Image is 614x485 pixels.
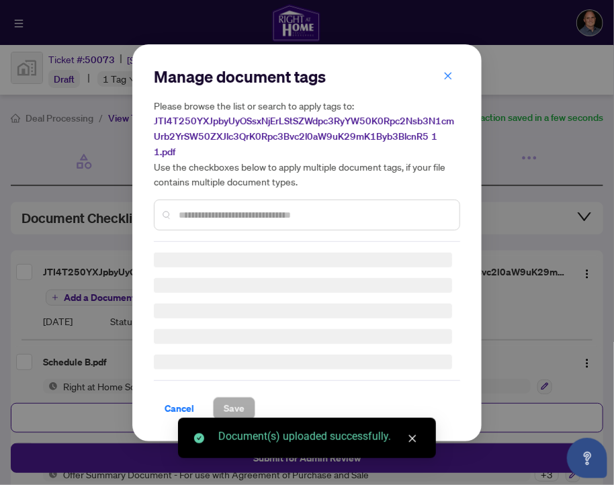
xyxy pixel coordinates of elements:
[154,98,460,189] h5: Please browse the list or search to apply tags to: Use the checkboxes below to apply multiple doc...
[213,397,255,420] button: Save
[154,115,454,158] span: JTI4T250YXJpbyUyOSsxNjErLStSZWdpc3RyYW50K0Rpc2Nsb3N1cmUrb2YrSW50ZXJlc3QrK0Rpc3Bvc2l0aW9uK29mK1Byb...
[154,66,460,87] h2: Manage document tags
[408,434,417,443] span: close
[154,397,205,420] button: Cancel
[567,438,607,478] button: Open asap
[165,398,194,419] span: Cancel
[218,429,420,445] div: Document(s) uploaded successfully.
[405,431,420,446] a: Close
[443,71,453,80] span: close
[194,433,204,443] span: check-circle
